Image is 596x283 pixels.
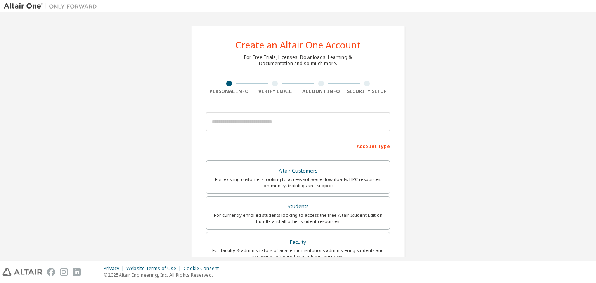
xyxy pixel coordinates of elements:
div: Altair Customers [211,166,385,176]
div: Account Info [298,88,344,95]
div: Faculty [211,237,385,248]
div: For Free Trials, Licenses, Downloads, Learning & Documentation and so much more. [244,54,352,67]
div: Website Terms of Use [126,266,184,272]
img: linkedin.svg [73,268,81,276]
div: Privacy [104,266,126,272]
div: Personal Info [206,88,252,95]
img: altair_logo.svg [2,268,42,276]
div: For currently enrolled students looking to access the free Altair Student Edition bundle and all ... [211,212,385,224]
div: For existing customers looking to access software downloads, HPC resources, community, trainings ... [211,176,385,189]
div: Account Type [206,140,390,152]
div: Cookie Consent [184,266,223,272]
div: Create an Altair One Account [236,40,361,50]
p: © 2025 Altair Engineering, Inc. All Rights Reserved. [104,272,223,278]
div: Students [211,201,385,212]
img: facebook.svg [47,268,55,276]
img: Altair One [4,2,101,10]
div: Security Setup [344,88,390,95]
div: For faculty & administrators of academic institutions administering students and accessing softwa... [211,247,385,260]
img: instagram.svg [60,268,68,276]
div: Verify Email [252,88,298,95]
